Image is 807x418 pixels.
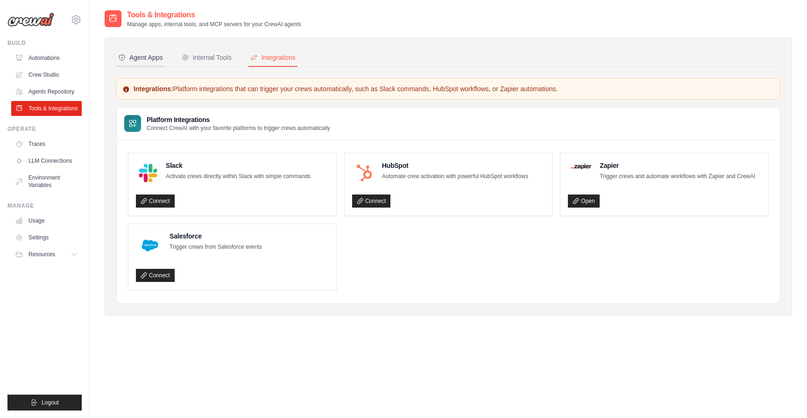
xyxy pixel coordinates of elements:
h2: Tools & Integrations [127,9,301,21]
div: Internal Tools [182,53,232,62]
strong: Integrations: [134,85,173,93]
p: Activate crews directly within Slack with simple commands [166,172,311,181]
p: Manage apps, internal tools, and MCP servers for your CrewAI agents [127,21,301,28]
button: Logout [7,395,82,411]
p: Platform integrations that can trigger your crews automatically, such as Slack commands, HubSpot ... [122,84,774,94]
a: Connect [136,269,175,282]
a: Traces [11,137,82,151]
a: Automations [11,50,82,65]
a: Settings [11,230,82,245]
p: Trigger crews and automate workflows with Zapier and CrewAI [600,172,755,181]
a: Crew Studio [11,67,82,82]
a: Agents Repository [11,84,82,99]
img: HubSpot Logo [355,164,374,182]
div: Build [7,39,82,47]
h4: HubSpot [382,161,528,170]
h3: Platform Integrations [147,115,330,124]
div: Integrations [250,53,296,62]
button: Resources [11,247,82,262]
span: Resources [28,251,55,258]
img: Salesforce Logo [139,234,161,257]
h4: Zapier [600,161,755,170]
img: Zapier Logo [571,164,591,169]
button: Integrations [248,49,297,67]
a: Connect [136,195,175,208]
a: Open [568,195,599,208]
a: Connect [352,195,391,208]
h4: Slack [166,161,311,170]
button: Internal Tools [180,49,234,67]
a: Usage [11,213,82,228]
div: Operate [7,125,82,133]
p: Trigger crews from Salesforce events [170,243,262,252]
a: Tools & Integrations [11,101,82,116]
a: Environment Variables [11,170,82,193]
p: Automate crew activation with powerful HubSpot workflows [382,172,528,181]
div: Agent Apps [118,53,163,62]
a: LLM Connections [11,153,82,168]
img: Logo [7,13,54,27]
button: Agent Apps [116,49,165,67]
p: Connect CrewAI with your favorite platforms to trigger crews automatically [147,124,330,132]
div: Manage [7,202,82,209]
img: Slack Logo [139,164,157,182]
h4: Salesforce [170,231,262,241]
span: Logout [42,399,59,406]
